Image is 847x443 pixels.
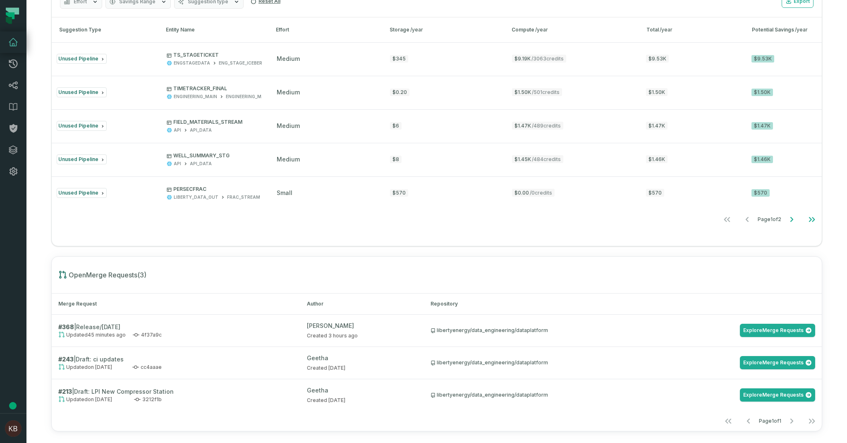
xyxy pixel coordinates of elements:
[802,413,822,429] button: Go to last page
[512,55,566,63] span: $9.19K
[431,392,548,398] div: libertyenergy/data_engineering/dataplatform
[58,387,265,396] h2: | Draft: LPI New Compressor Station
[718,413,738,429] button: Go to first page
[167,152,230,159] p: WELL_SUMMARY_STG
[167,186,260,193] p: PERSECFRAC
[88,332,126,338] relative-time: Oct 1, 2025, 10:58 AM CDT
[740,324,815,337] a: ExploreMerge Requests
[424,293,822,314] th: Repository
[52,176,822,209] button: Unused PipelinePERSECFRACLIBERTY_DATA_OUTFRAC_STREAMsmall$570$0.00/0credits$570$570
[328,397,345,403] relative-time: Aug 6, 2025, 2:03 PM CDT
[58,396,112,403] span: Updated
[174,127,181,133] div: API
[307,365,345,371] span: Created
[751,55,774,63] div: $9.53K
[751,89,773,96] div: $1.50K
[390,55,408,63] div: $345
[646,55,669,63] span: $9.53K
[58,55,98,62] span: Unused Pipeline
[390,122,402,130] div: $6
[782,413,802,429] button: Go to next page
[52,211,822,228] nav: pagination
[740,388,815,402] a: ExploreMerge Requests
[227,194,260,200] div: FRAC_STREAM
[532,89,560,95] span: / 501 credits
[276,26,375,34] div: Effort
[307,321,417,330] div: [PERSON_NAME]
[531,55,564,62] span: / 3063 credits
[167,52,266,58] p: TS_STAGETICKET
[190,127,212,133] div: API_DATA
[390,156,402,164] div: $8
[52,293,300,314] th: Merge Request
[58,323,265,331] h2: | Release/[DATE]
[660,26,672,33] span: /year
[58,89,98,95] span: Unused Pipeline
[646,88,668,96] span: $1.50K
[52,109,822,142] button: Unused PipelineFIELD_MATERIALS_STREAMAPIAPI_DATAmedium$6$1.47K/489credits$1.47K$1.47K
[277,89,300,96] span: medium
[328,365,345,371] relative-time: Aug 15, 2025, 1:56 PM CDT
[58,323,74,330] strong: # 368
[717,211,737,228] button: Go to first page
[751,156,773,164] div: $1.46K
[277,55,300,62] span: medium
[307,354,417,362] div: Geetha
[802,211,822,228] button: Go to last page
[646,122,668,130] span: $1.47K
[9,402,17,409] div: Tooltip anchor
[532,156,561,162] span: / 484 credits
[512,122,563,130] span: $1.47K
[646,189,664,197] span: $570
[646,26,737,34] div: Total
[166,26,261,34] div: Entity Name
[58,270,828,280] h1: Open Merge Requests ( 3 )
[512,189,555,197] span: $0.00
[52,76,822,109] button: Unused PipelineTIMETRACKER_FINALENGINEERING_MAINENGINEERING_MAIN_OUTPUTmedium$0.20$1.50K/501credi...
[431,327,548,334] div: libertyenergy/data_engineering/dataplatform
[174,161,181,167] div: API
[535,26,548,33] span: /year
[277,189,292,196] span: small
[737,211,757,228] button: Go to previous page
[751,122,773,130] div: $1.47K
[740,356,815,369] a: ExploreMerge Requests
[782,211,802,228] button: Go to next page
[751,189,770,197] div: $570
[174,60,210,66] div: ENGSTAGEDATA
[58,388,72,395] strong: # 213
[58,156,98,162] span: Unused Pipeline
[52,42,822,75] button: Unused PipelineTS_STAGETICKETENGSTAGEDATAENG_STAGE_ICEBERGmedium$345$9.19K/3063credits$9.53K$9.53K
[739,413,758,429] button: Go to previous page
[300,293,424,314] th: Author
[307,397,345,403] span: Created
[56,26,151,34] div: Suggestion Type
[58,356,74,363] strong: # 243
[174,194,218,200] div: LIBERTY_DATA_OUT
[390,26,497,34] div: Storage
[226,94,291,100] div: ENGINEERING_MAIN_OUTPUT
[58,190,98,196] span: Unused Pipeline
[512,155,563,163] span: $1.45K
[512,26,631,34] div: Compute
[167,119,242,125] p: FIELD_MATERIALS_STREAM
[752,26,818,34] div: Potential Savings
[718,413,822,429] ul: Page 1 of 1
[88,396,112,402] relative-time: Aug 6, 2025, 4:52 PM CDT
[219,60,266,66] div: ENG_STAGE_ICEBERG
[390,89,409,96] div: $0.20
[390,189,408,197] div: $570
[328,332,358,339] relative-time: Oct 1, 2025, 8:18 AM CDT
[190,161,212,167] div: API_DATA
[307,386,417,395] div: Geetha
[133,331,162,339] span: 4f37a9c
[431,359,548,366] div: libertyenergy/data_engineering/dataplatform
[52,413,822,429] nav: pagination
[646,155,668,163] span: $1.46K
[58,123,98,129] span: Unused Pipeline
[277,156,300,163] span: medium
[52,143,822,176] button: Unused PipelineWELL_SUMMARY_STGAPIAPI_DATAmedium$8$1.45K/484credits$1.46K$1.46K
[277,122,300,129] span: medium
[88,364,112,370] relative-time: Aug 15, 2025, 5:25 PM CDT
[58,355,265,364] h2: | Draft: ci updates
